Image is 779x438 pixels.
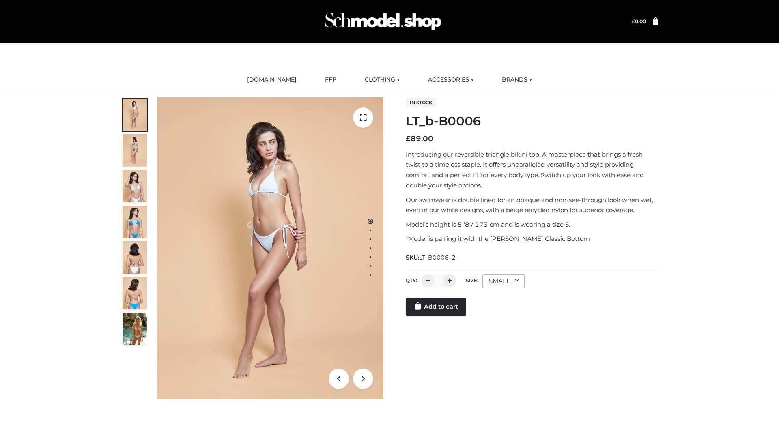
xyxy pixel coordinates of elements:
[406,134,433,143] bdi: 89.00
[123,313,147,345] img: Arieltop_CloudNine_AzureSky2.jpg
[406,149,658,191] p: Introducing our reversible triangle bikini top. A masterpiece that brings a fresh twist to a time...
[406,98,436,107] span: In stock
[157,97,383,399] img: LT_b-B0006
[123,134,147,167] img: ArielClassicBikiniTop_CloudNine_AzureSky_OW114ECO_2-scaled.jpg
[406,277,417,283] label: QTY:
[123,277,147,309] img: ArielClassicBikiniTop_CloudNine_AzureSky_OW114ECO_8-scaled.jpg
[632,18,646,24] bdi: 0.00
[123,241,147,274] img: ArielClassicBikiniTop_CloudNine_AzureSky_OW114ECO_7-scaled.jpg
[123,170,147,202] img: ArielClassicBikiniTop_CloudNine_AzureSky_OW114ECO_3-scaled.jpg
[632,18,646,24] a: £0.00
[406,195,658,215] p: Our swimwear is double lined for an opaque and non-see-through look when wet, even in our white d...
[241,71,303,89] a: [DOMAIN_NAME]
[419,254,456,261] span: LT_B0006_2
[406,134,411,143] span: £
[406,298,466,316] a: Add to cart
[406,253,456,262] span: SKU:
[406,219,658,230] p: Model’s height is 5 ‘8 / 173 cm and is wearing a size S.
[632,18,635,24] span: £
[322,5,444,37] img: Schmodel Admin 964
[496,71,538,89] a: BRANDS
[406,234,658,244] p: *Model is pairing it with the [PERSON_NAME] Classic Bottom
[123,99,147,131] img: ArielClassicBikiniTop_CloudNine_AzureSky_OW114ECO_1-scaled.jpg
[406,114,658,129] h1: LT_b-B0006
[359,71,406,89] a: CLOTHING
[422,71,480,89] a: ACCESSORIES
[466,277,478,283] label: Size:
[482,274,525,288] div: SMALL
[319,71,342,89] a: FFP
[123,206,147,238] img: ArielClassicBikiniTop_CloudNine_AzureSky_OW114ECO_4-scaled.jpg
